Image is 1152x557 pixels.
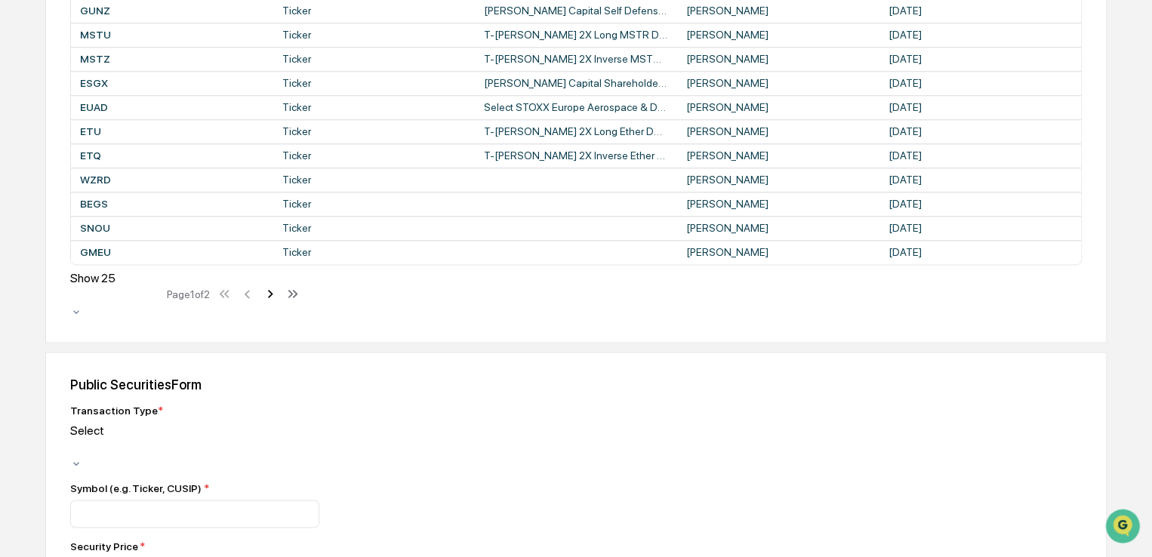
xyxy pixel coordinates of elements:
div: ETQ [80,149,264,162]
td: [DATE] [879,95,1081,119]
td: Ticker [273,216,476,240]
td: [PERSON_NAME] [677,119,879,143]
div: MSTZ [80,53,264,65]
div: ETU [80,125,264,137]
td: Ticker [273,71,476,95]
td: Ticker [273,168,476,192]
td: [DATE] [879,71,1081,95]
td: [PERSON_NAME] [677,216,879,240]
td: Ticker [273,119,476,143]
td: [DATE] [879,47,1081,71]
td: Select STOXX Europe Aerospace & Defense ETF [475,95,677,119]
div: Show 25 [70,271,161,285]
div: ESGX [80,77,264,89]
button: Start new chat [257,120,275,138]
td: T-[PERSON_NAME] 2X Long MSTR Daily Target ETF [475,23,677,47]
td: [PERSON_NAME] [677,47,879,71]
td: [DATE] [879,143,1081,168]
td: [PERSON_NAME] [677,23,879,47]
td: [DATE] [879,119,1081,143]
div: Start new chat [51,115,248,131]
a: 🔎Data Lookup [9,213,101,240]
a: 🗄️Attestations [103,184,193,211]
p: How can we help? [15,32,275,56]
div: 🗄️ [109,192,122,204]
td: Ticker [273,47,476,71]
td: T-[PERSON_NAME] 2X Inverse Ether Daily Target ETF [475,143,677,168]
td: [PERSON_NAME] [677,240,879,264]
div: Page 1 of 2 [167,288,210,300]
td: [PERSON_NAME] Capital Shareholders First Index ETF [475,71,677,95]
td: T-[PERSON_NAME] 2X Inverse MSTR Daily Target ETF [475,47,677,71]
td: Ticker [273,240,476,264]
div: GMEU [80,246,264,258]
div: 🖐️ [15,192,27,204]
div: Symbol (e.g. Ticker, CUSIP) [70,482,599,494]
td: Ticker [273,192,476,216]
td: Ticker [273,143,476,168]
div: Public Securities Form [70,377,1082,392]
div: WZRD [80,174,264,186]
td: [DATE] [879,240,1081,264]
span: Data Lookup [30,219,95,234]
div: Select [70,423,297,437]
div: EUAD [80,101,264,113]
td: [DATE] [879,192,1081,216]
td: Ticker [273,95,476,119]
td: T-[PERSON_NAME] 2X Long Ether Daily Target ETF [475,119,677,143]
span: Preclearance [30,190,97,205]
div: We're available if you need us! [51,131,191,143]
div: Transaction Type [70,405,163,417]
td: [PERSON_NAME] [677,95,879,119]
td: Ticker [273,23,476,47]
td: [DATE] [879,168,1081,192]
td: [DATE] [879,216,1081,240]
a: Powered byPylon [106,255,183,267]
td: [PERSON_NAME] [677,143,879,168]
div: MSTU [80,29,264,41]
div: BEGS [80,198,264,210]
td: [PERSON_NAME] [677,168,879,192]
td: [DATE] [879,23,1081,47]
div: Security Price [70,540,282,552]
div: GUNZ [80,5,264,17]
div: SNOU [80,222,264,234]
span: Pylon [150,256,183,267]
iframe: Open customer support [1104,507,1144,548]
img: 1746055101610-c473b297-6a78-478c-a979-82029cc54cd1 [15,115,42,143]
td: [PERSON_NAME] [677,71,879,95]
td: [PERSON_NAME] [677,192,879,216]
span: Attestations [125,190,187,205]
div: 🔎 [15,220,27,232]
a: 🖐️Preclearance [9,184,103,211]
